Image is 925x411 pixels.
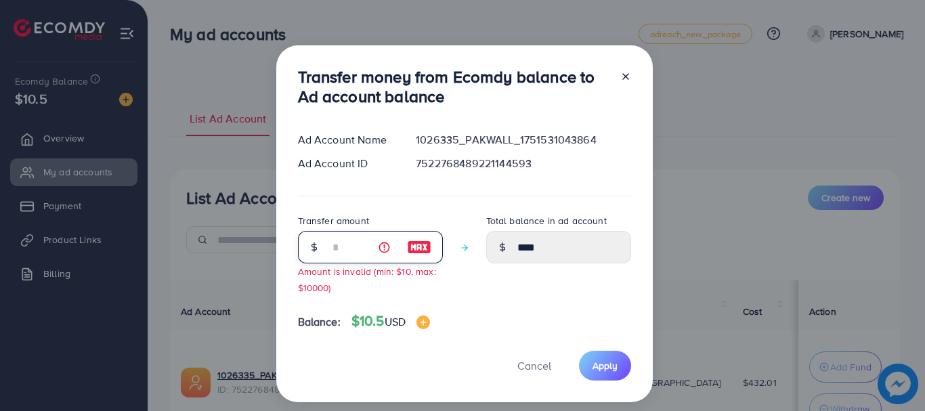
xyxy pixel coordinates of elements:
span: USD [385,314,406,329]
div: Ad Account ID [287,156,406,171]
div: 7522768489221144593 [405,156,641,171]
h3: Transfer money from Ecomdy balance to Ad account balance [298,67,609,106]
div: Ad Account Name [287,132,406,148]
button: Cancel [500,351,568,380]
span: Cancel [517,358,551,373]
label: Total balance in ad account [486,214,607,228]
img: image [407,239,431,255]
span: Apply [593,359,618,372]
h4: $10.5 [351,313,430,330]
button: Apply [579,351,631,380]
img: image [416,316,430,329]
label: Transfer amount [298,214,369,228]
small: Amount is invalid (min: $10, max: $10000) [298,265,436,293]
div: 1026335_PAKWALL_1751531043864 [405,132,641,148]
span: Balance: [298,314,341,330]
